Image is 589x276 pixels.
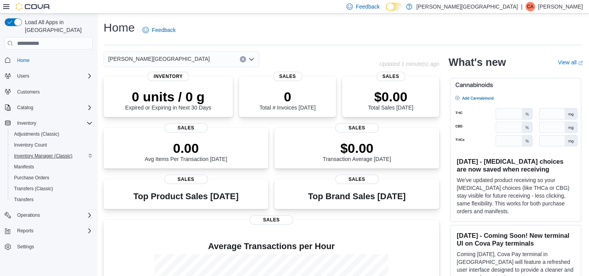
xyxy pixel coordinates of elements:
[11,173,53,182] a: Purchase Orders
[8,140,96,150] button: Inventory Count
[8,183,96,194] button: Transfers (Classic)
[448,56,506,69] h2: What's new
[14,211,93,220] span: Operations
[14,196,33,203] span: Transfers
[14,103,93,112] span: Catalog
[2,225,96,236] button: Reports
[527,2,534,11] span: CA
[376,72,405,81] span: Sales
[368,89,413,111] div: Total Sales [DATE]
[110,242,433,251] h4: Average Transactions per Hour
[308,192,406,201] h3: Top Brand Sales [DATE]
[11,151,76,161] a: Inventory Manager (Classic)
[17,212,40,218] span: Operations
[17,228,33,234] span: Reports
[356,3,380,11] span: Feedback
[521,2,522,11] p: |
[2,210,96,221] button: Operations
[558,59,583,65] a: View allExternal link
[11,140,50,150] a: Inventory Count
[457,176,575,215] p: We've updated product receiving so your [MEDICAL_DATA] choices (like THCa or CBG) stay visible fo...
[148,72,189,81] span: Inventory
[11,129,62,139] a: Adjustments (Classic)
[457,157,575,173] h3: [DATE] - [MEDICAL_DATA] choices are now saved when receiving
[17,104,33,111] span: Catalog
[164,175,208,184] span: Sales
[14,226,93,235] span: Reports
[17,89,40,95] span: Customers
[17,57,30,64] span: Home
[526,2,535,11] div: Charbel Abou Assaf
[14,211,43,220] button: Operations
[8,161,96,172] button: Manifests
[11,195,37,204] a: Transfers
[14,142,47,148] span: Inventory Count
[8,172,96,183] button: Purchase Orders
[139,22,179,38] a: Feedback
[17,73,29,79] span: Users
[16,3,51,11] img: Cova
[2,241,96,252] button: Settings
[248,56,255,62] button: Open list of options
[14,153,72,159] span: Inventory Manager (Classic)
[14,103,36,112] button: Catalog
[2,118,96,129] button: Inventory
[14,119,39,128] button: Inventory
[152,26,176,34] span: Feedback
[11,151,93,161] span: Inventory Manager (Classic)
[145,140,227,162] div: Avg Items Per Transaction [DATE]
[379,61,439,67] p: Updated 1 minute(s) ago
[457,232,575,247] h3: [DATE] - Coming Soon! New terminal UI on Cova Pay terminals
[108,54,210,64] span: [PERSON_NAME][GEOGRAPHIC_DATA]
[104,20,135,35] h1: Home
[335,123,379,133] span: Sales
[11,173,93,182] span: Purchase Orders
[578,61,583,65] svg: External link
[2,71,96,81] button: Users
[14,55,93,65] span: Home
[145,140,227,156] p: 0.00
[335,175,379,184] span: Sales
[11,184,93,193] span: Transfers (Classic)
[8,194,96,205] button: Transfers
[14,242,93,251] span: Settings
[14,226,37,235] button: Reports
[5,51,93,272] nav: Complex example
[240,56,246,62] button: Clear input
[273,72,302,81] span: Sales
[14,87,43,97] a: Customers
[2,86,96,97] button: Customers
[368,89,413,104] p: $0.00
[538,2,583,11] p: [PERSON_NAME]
[14,119,93,128] span: Inventory
[2,102,96,113] button: Catalog
[164,123,208,133] span: Sales
[2,54,96,65] button: Home
[125,89,211,104] p: 0 units / 0 g
[14,175,49,181] span: Purchase Orders
[11,162,93,172] span: Manifests
[11,129,93,139] span: Adjustments (Classic)
[14,164,34,170] span: Manifests
[14,131,59,137] span: Adjustments (Classic)
[14,186,53,192] span: Transfers (Classic)
[11,162,37,172] a: Manifests
[14,87,93,97] span: Customers
[22,18,93,34] span: Load All Apps in [GEOGRAPHIC_DATA]
[14,56,33,65] a: Home
[14,71,93,81] span: Users
[17,244,34,250] span: Settings
[8,150,96,161] button: Inventory Manager (Classic)
[11,184,56,193] a: Transfers (Classic)
[416,2,518,11] p: [PERSON_NAME][GEOGRAPHIC_DATA]
[11,140,93,150] span: Inventory Count
[323,140,391,156] p: $0.00
[17,120,36,126] span: Inventory
[386,3,402,11] input: Dark Mode
[14,71,32,81] button: Users
[259,89,315,104] p: 0
[323,140,391,162] div: Transaction Average [DATE]
[250,215,293,225] span: Sales
[259,89,315,111] div: Total # Invoices [DATE]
